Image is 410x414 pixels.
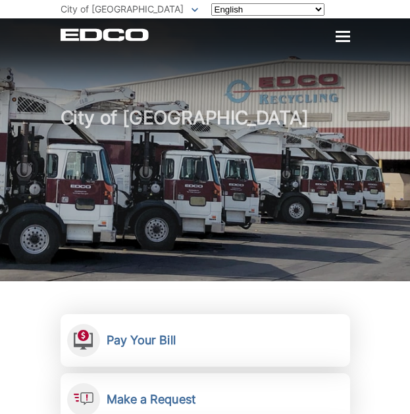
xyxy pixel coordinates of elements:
[107,333,176,348] h2: Pay Your Bill
[107,392,196,407] h2: Make a Request
[61,314,350,367] a: Pay Your Bill
[61,108,350,285] h1: City of [GEOGRAPHIC_DATA]
[61,3,184,14] span: City of [GEOGRAPHIC_DATA]
[211,3,324,16] select: Select a language
[61,28,149,41] a: EDCD logo. Return to the homepage.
